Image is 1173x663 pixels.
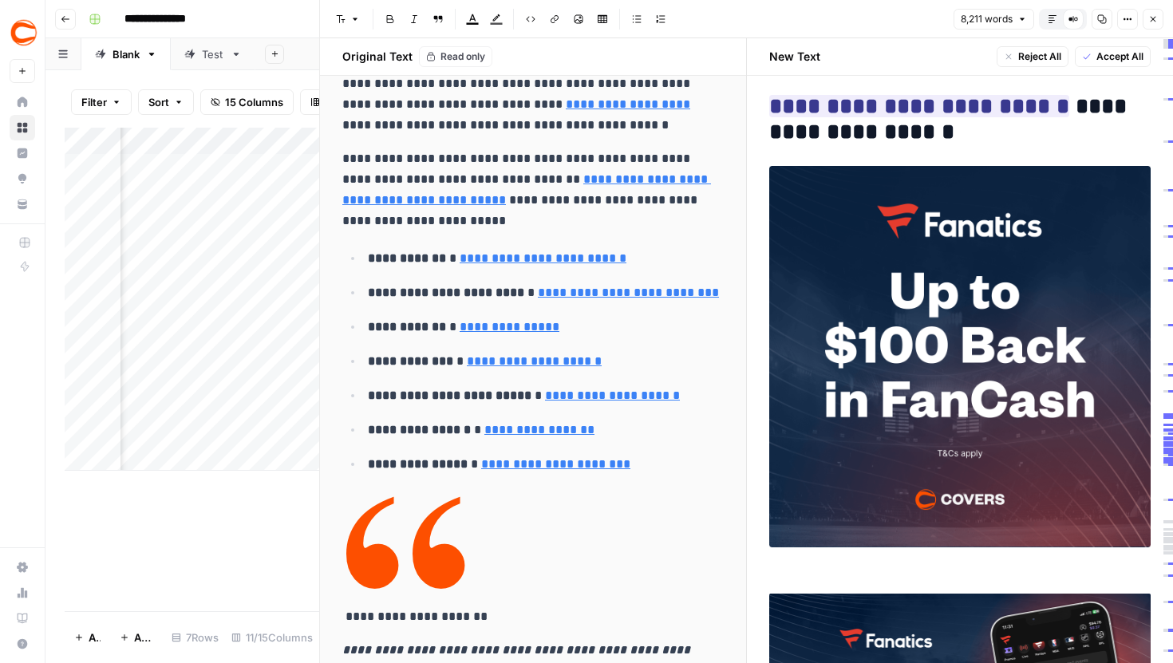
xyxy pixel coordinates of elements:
[10,191,35,217] a: Your Data
[10,18,38,47] img: Covers Logo
[10,140,35,166] a: Insights
[10,554,35,580] a: Settings
[165,625,225,650] div: 7 Rows
[440,49,485,64] span: Read only
[10,89,35,115] a: Home
[10,580,35,606] a: Usage
[113,46,140,62] div: Blank
[10,166,35,191] a: Opportunities
[10,606,35,631] a: Learning Hub
[89,629,101,645] span: Add Row
[200,89,294,115] button: 15 Columns
[110,625,165,650] button: Add 10 Rows
[1075,46,1151,67] button: Accept All
[81,94,107,110] span: Filter
[10,13,35,53] button: Workspace: Covers
[1018,49,1061,64] span: Reject All
[10,115,35,140] a: Browse
[202,46,224,62] div: Test
[225,625,319,650] div: 11/15 Columns
[961,12,1013,26] span: 8,211 words
[225,94,283,110] span: 15 Columns
[997,46,1068,67] button: Reject All
[148,94,169,110] span: Sort
[81,38,171,70] a: Blank
[134,629,156,645] span: Add 10 Rows
[333,49,413,65] h2: Original Text
[138,89,194,115] button: Sort
[769,49,820,65] h2: New Text
[71,89,132,115] button: Filter
[65,625,110,650] button: Add Row
[954,9,1034,30] button: 8,211 words
[10,631,35,657] button: Help + Support
[171,38,255,70] a: Test
[1096,49,1143,64] span: Accept All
